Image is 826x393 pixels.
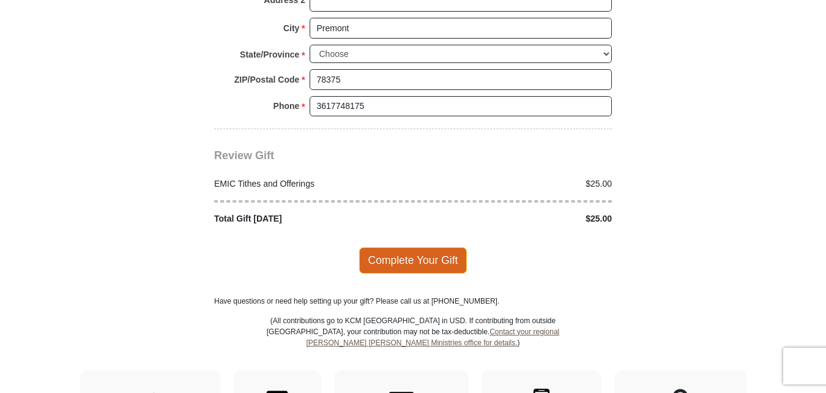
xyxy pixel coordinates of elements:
[413,212,619,225] div: $25.00
[240,46,299,63] strong: State/Province
[273,97,300,114] strong: Phone
[306,327,559,347] a: Contact your regional [PERSON_NAME] [PERSON_NAME] Ministries office for details.
[266,315,560,370] p: (All contributions go to KCM [GEOGRAPHIC_DATA] in USD. If contributing from outside [GEOGRAPHIC_D...
[234,71,300,88] strong: ZIP/Postal Code
[413,178,619,190] div: $25.00
[359,247,467,273] span: Complete Your Gift
[283,20,299,37] strong: City
[208,212,414,225] div: Total Gift [DATE]
[208,178,414,190] div: EMIC Tithes and Offerings
[214,149,274,162] span: Review Gift
[214,296,612,307] p: Have questions or need help setting up your gift? Please call us at [PHONE_NUMBER].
